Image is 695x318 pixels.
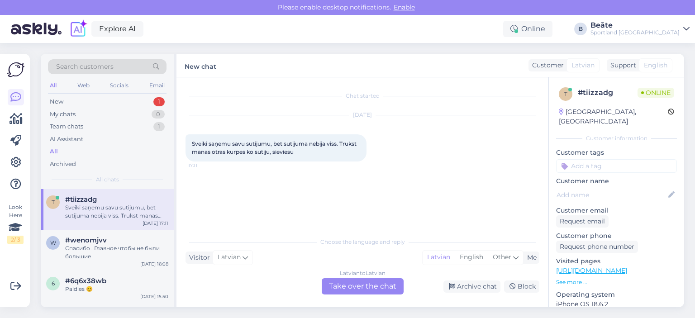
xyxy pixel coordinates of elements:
[50,110,76,119] div: My chats
[556,215,609,228] div: Request email
[7,236,24,244] div: 2 / 3
[571,61,595,70] span: Latvian
[69,19,88,38] img: explore-ai
[557,190,666,200] input: Add name
[185,59,216,71] label: New chat
[65,195,97,204] span: #tiizzadg
[50,160,76,169] div: Archived
[556,299,677,309] p: iPhone OS 18.6.2
[65,277,106,285] span: #6q6x38wb
[52,280,55,287] span: 6
[556,256,677,266] p: Visited pages
[186,111,539,119] div: [DATE]
[556,134,677,142] div: Customer information
[186,253,210,262] div: Visitor
[188,162,222,169] span: 17:11
[148,80,167,91] div: Email
[50,122,83,131] div: Team chats
[503,21,552,37] div: Online
[218,252,241,262] span: Latvian
[504,280,539,293] div: Block
[91,21,143,37] a: Explore AI
[153,122,165,131] div: 1
[340,269,386,277] div: Latvian to Latvian
[186,238,539,246] div: Choose the language and reply
[143,220,168,227] div: [DATE] 17:11
[96,176,119,184] span: All chats
[65,244,168,261] div: Спасибо . Главное чтобы не были большие
[152,110,165,119] div: 0
[556,148,677,157] p: Customer tags
[50,239,56,246] span: w
[638,88,674,98] span: Online
[578,87,638,98] div: # tiizzadg
[590,29,680,36] div: Sportland [GEOGRAPHIC_DATA]
[564,90,567,97] span: t
[493,253,511,261] span: Other
[48,80,58,91] div: All
[65,285,168,293] div: Paldies 😊
[140,261,168,267] div: [DATE] 16:08
[644,61,667,70] span: English
[556,266,627,275] a: [URL][DOMAIN_NAME]
[186,92,539,100] div: Chat started
[556,159,677,173] input: Add a tag
[524,253,537,262] div: Me
[556,176,677,186] p: Customer name
[7,203,24,244] div: Look Here
[556,278,677,286] p: See more ...
[556,290,677,299] p: Operating system
[556,206,677,215] p: Customer email
[56,62,114,71] span: Search customers
[455,251,488,264] div: English
[140,293,168,300] div: [DATE] 15:50
[50,147,58,156] div: All
[322,278,404,294] div: Take over the chat
[574,23,587,35] div: B
[192,140,358,155] span: Sveiki saņemu savu sutijumu, bet sutijuma nebija viss. Trukst manas otras kurpes ko sutiju, sieviesu
[607,61,636,70] div: Support
[52,199,55,205] span: t
[65,236,107,244] span: #wenomjvv
[65,204,168,220] div: Sveiki saņemu savu sutijumu, bet sutijuma nebija viss. Trukst manas otras kurpes ko sutiju, sieviesu
[528,61,564,70] div: Customer
[7,61,24,78] img: Askly Logo
[590,22,680,29] div: Beāte
[76,80,91,91] div: Web
[556,241,638,253] div: Request phone number
[443,280,500,293] div: Archive chat
[108,80,130,91] div: Socials
[50,97,63,106] div: New
[423,251,455,264] div: Latvian
[391,3,418,11] span: Enable
[50,135,83,144] div: AI Assistant
[590,22,690,36] a: BeāteSportland [GEOGRAPHIC_DATA]
[153,97,165,106] div: 1
[559,107,668,126] div: [GEOGRAPHIC_DATA], [GEOGRAPHIC_DATA]
[556,231,677,241] p: Customer phone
